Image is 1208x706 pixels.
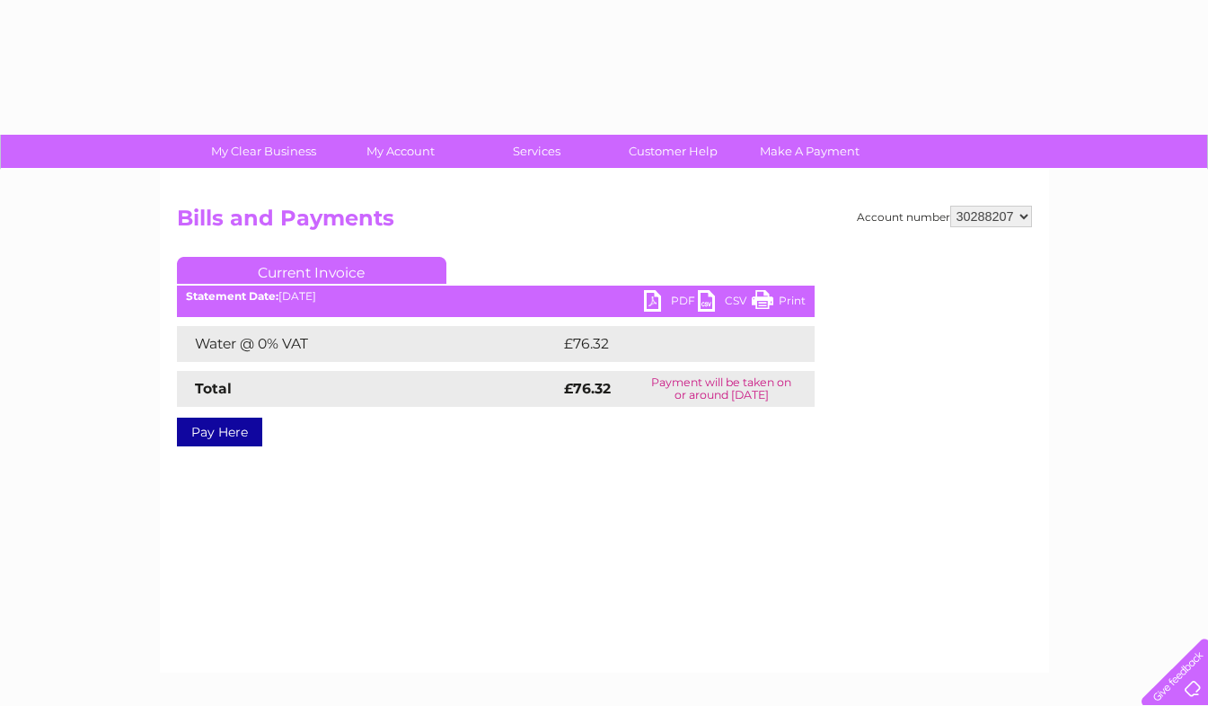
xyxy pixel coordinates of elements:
b: Statement Date: [186,289,278,303]
td: Payment will be taken on or around [DATE] [629,371,815,407]
strong: Total [195,380,232,397]
a: CSV [698,290,752,316]
a: My Account [326,135,474,168]
div: Account number [857,206,1032,227]
a: Make A Payment [736,135,884,168]
a: My Clear Business [190,135,338,168]
strong: £76.32 [564,380,611,397]
div: [DATE] [177,290,815,303]
a: Customer Help [599,135,747,168]
h2: Bills and Payments [177,206,1032,240]
a: Pay Here [177,418,262,446]
td: £76.32 [560,326,778,362]
a: Current Invoice [177,257,446,284]
a: Print [752,290,806,316]
a: Services [463,135,611,168]
td: Water @ 0% VAT [177,326,560,362]
a: PDF [644,290,698,316]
